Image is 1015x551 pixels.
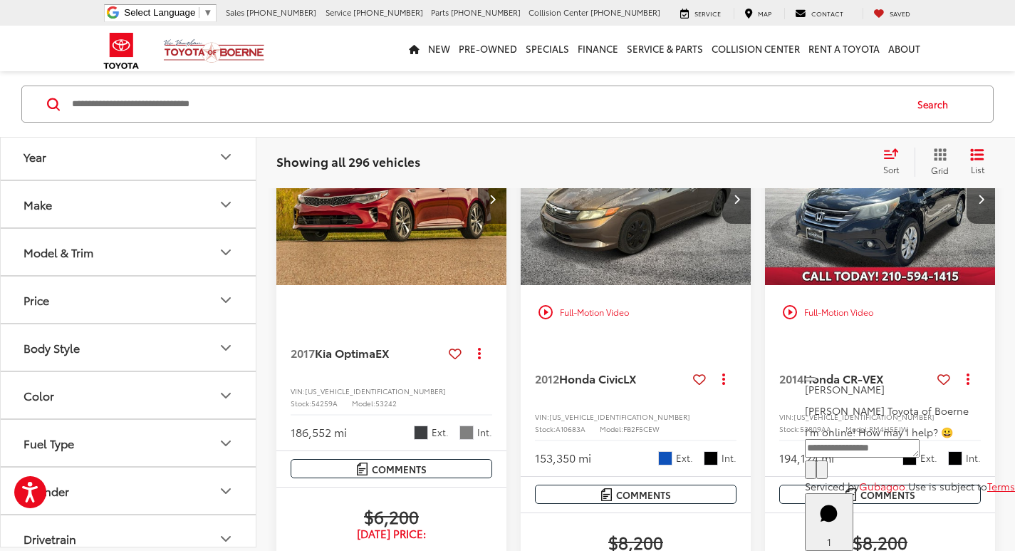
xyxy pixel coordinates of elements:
button: Next image [478,174,506,224]
div: Fuel Type [24,436,74,450]
span: Contact [811,9,843,18]
div: 153,350 mi [535,450,591,466]
span: FB2F5CEW [623,423,660,434]
span: [DATE] Price: [291,527,492,541]
span: VIN: [779,411,793,422]
div: Body Style [24,341,80,354]
span: $6,200 [291,505,492,527]
div: Model & Trim [24,245,93,259]
button: List View [959,148,995,176]
img: Comments [601,488,613,500]
span: VIN: [291,386,305,396]
a: Gubagoo. [859,479,908,493]
button: Actions [712,366,736,391]
div: 2014 Honda CR-V EX 0 [764,112,996,285]
button: Send Message [816,460,828,479]
span: [PHONE_NUMBER] [353,6,423,18]
button: Body StyleBody Style [1,324,257,371]
div: Make [217,195,234,212]
span: [PHONE_NUMBER] [590,6,660,18]
p: [PERSON_NAME] [805,382,1015,396]
span: Gray [459,426,474,440]
button: MakeMake [1,181,257,227]
span: Platinum Graphite [414,426,428,440]
p: [PERSON_NAME] Toyota of Boerne [805,403,1015,418]
span: [PHONE_NUMBER] [246,6,316,18]
a: Contact [784,8,854,19]
a: 2014Honda CR-VEX [779,371,932,386]
div: Price [217,291,234,308]
img: Comments [357,463,368,475]
span: Comments [372,463,427,476]
button: Chat with SMS [805,460,816,479]
span: Collision Center [529,6,588,18]
span: 1 [827,535,831,549]
span: Model: [352,398,375,408]
span: Stock: [291,398,311,408]
a: Terms [987,479,1015,493]
span: [PHONE_NUMBER] [451,6,521,18]
span: EX [375,344,389,361]
button: Select sort value [876,148,915,176]
span: Ext. [676,451,693,465]
span: VIN: [535,411,549,422]
div: 2012 Honda Civic LX 0 [520,112,752,285]
div: Year [217,148,234,165]
div: Fuel Type [217,434,234,451]
span: 54259A [311,398,338,408]
a: 2017 Kia Optima EX2017 Kia Optima EX2017 Kia Optima EX2017 Kia Optima EX [276,112,508,285]
span: [US_VEHICLE_IDENTIFICATION_NUMBER] [549,411,690,422]
div: Cylinder [24,484,69,498]
img: 2014 Honda CR-V EX [764,112,996,287]
span: dropdown dots [722,373,725,384]
img: 2017 Kia Optima EX [276,112,508,287]
a: 2014 Honda CR-V EX2014 Honda CR-V EX2014 Honda CR-V EX2014 Honda CR-V EX [764,112,996,285]
span: I'm online! How may I help? 😀 [805,425,953,439]
span: List [970,163,984,175]
button: Fuel TypeFuel Type [1,420,257,466]
div: Year [24,150,46,163]
span: LX [623,370,636,386]
span: 53242 [375,398,397,408]
a: Map [734,8,782,19]
span: Map [758,9,771,18]
div: Color [24,388,54,402]
div: Make [24,197,52,211]
button: Next image [722,174,751,224]
span: ▼ [203,7,212,18]
a: Select Language​ [124,7,212,18]
div: Color [217,386,234,403]
div: 194,124 mi [779,450,834,466]
button: Grid View [915,148,959,176]
img: Toyota [95,28,148,74]
a: Collision Center [707,26,804,71]
span: Honda Civic [559,370,623,386]
div: Drivetrain [217,530,234,547]
span: Honda CR-V [803,370,870,386]
span: Parts [431,6,449,18]
a: Service [670,8,732,19]
a: 2012 Honda Civic LX2012 Honda Civic LX2012 Honda Civic LX2012 Honda Civic LX [520,112,752,285]
a: Rent a Toyota [804,26,884,71]
button: Next image [967,174,995,224]
span: Int. [477,426,492,439]
img: 2012 Honda Civic LX [520,112,752,287]
span: Comments [616,488,671,502]
button: Model & TrimModel & Trim [1,229,257,275]
span: dropdown dots [478,347,481,359]
span: Serviced by [805,479,859,493]
span: Use is subject to [908,479,987,493]
button: PricePrice [1,277,257,323]
span: Service [326,6,351,18]
div: Price [24,293,49,307]
a: Home [405,26,424,71]
a: Pre-Owned [454,26,521,71]
button: Comments [779,485,981,504]
span: 2012 [535,370,559,386]
span: [US_VEHICLE_IDENTIFICATION_NUMBER] [793,411,935,422]
span: Sort [883,163,899,175]
input: Search by Make, Model, or Keyword [71,87,904,121]
a: Specials [521,26,573,71]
